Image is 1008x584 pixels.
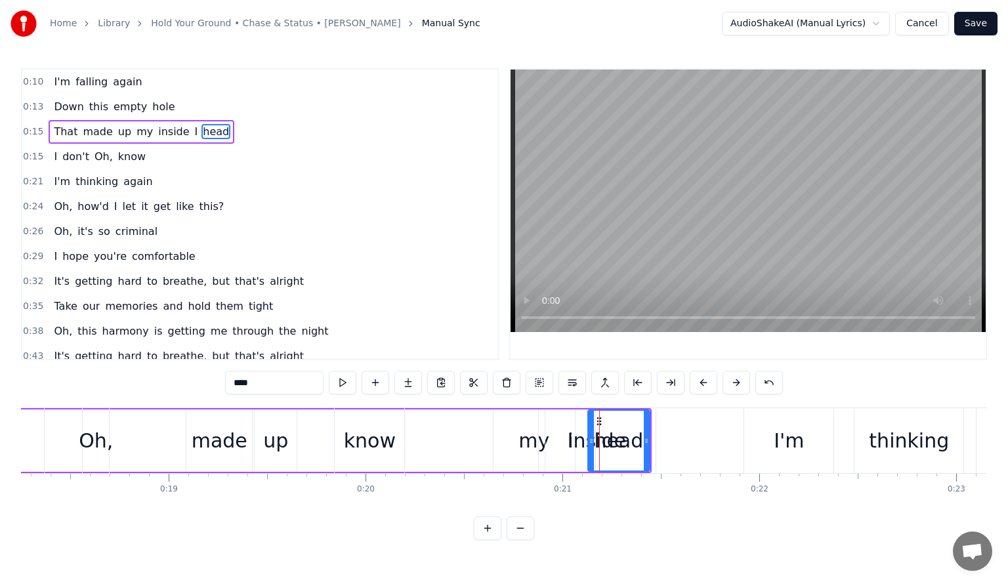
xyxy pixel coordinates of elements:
[52,74,72,89] span: I'm
[52,274,71,289] span: It's
[113,199,119,214] span: I
[160,484,178,495] div: 0:19
[209,323,228,339] span: me
[594,426,643,455] div: head
[422,17,480,30] span: Manual Sync
[114,224,159,239] span: criminal
[93,249,128,264] span: you're
[117,149,147,164] span: know
[518,426,549,455] div: my
[117,124,133,139] span: up
[157,124,190,139] span: inside
[52,124,79,139] span: That
[151,17,400,30] a: Hold Your Ground • Chase & Status • [PERSON_NAME]
[187,299,213,314] span: hold
[23,300,43,313] span: 0:35
[23,150,43,163] span: 0:15
[774,426,804,455] div: I'm
[234,348,266,364] span: that's
[76,224,94,239] span: it's
[131,249,197,264] span: comfortable
[175,199,195,214] span: like
[23,250,43,263] span: 0:29
[152,199,172,214] span: get
[76,323,98,339] span: this
[23,125,43,138] span: 0:15
[81,124,114,139] span: made
[953,532,992,571] div: Open chat
[568,426,574,455] div: I
[23,200,43,213] span: 0:24
[146,274,159,289] span: to
[23,275,43,288] span: 0:32
[79,426,113,455] div: Oh,
[23,225,43,238] span: 0:26
[153,323,164,339] span: is
[104,299,159,314] span: memories
[23,350,43,363] span: 0:43
[751,484,768,495] div: 0:22
[194,124,199,139] span: I
[300,323,329,339] span: night
[97,224,112,239] span: so
[61,249,90,264] span: hope
[52,149,58,164] span: I
[23,175,43,188] span: 0:21
[231,323,275,339] span: through
[116,274,142,289] span: hard
[211,348,231,364] span: but
[93,149,114,164] span: Oh,
[869,426,949,455] div: thinking
[52,199,73,214] span: Oh,
[98,17,130,30] a: Library
[23,75,43,89] span: 0:10
[895,12,948,35] button: Cancel
[161,274,208,289] span: breathe,
[50,17,77,30] a: Home
[61,149,91,164] span: don't
[121,199,138,214] span: let
[268,348,305,364] span: alright
[112,74,143,89] span: again
[151,99,176,114] span: hole
[100,323,150,339] span: harmony
[116,348,142,364] span: hard
[344,426,396,455] div: know
[161,348,208,364] span: breathe,
[135,124,154,139] span: my
[140,199,150,214] span: it
[74,74,109,89] span: falling
[198,199,226,214] span: this?
[23,100,43,114] span: 0:13
[52,174,72,189] span: I'm
[554,484,572,495] div: 0:21
[50,17,480,30] nav: breadcrumb
[73,274,114,289] span: getting
[215,299,245,314] span: them
[88,99,110,114] span: this
[112,99,148,114] span: empty
[52,224,73,239] span: Oh,
[73,348,114,364] span: getting
[211,274,231,289] span: but
[146,348,159,364] span: to
[74,174,119,189] span: thinking
[76,199,110,214] span: how'd
[23,325,43,338] span: 0:38
[52,348,71,364] span: It's
[52,99,85,114] span: Down
[167,323,207,339] span: getting
[52,299,78,314] span: Take
[948,484,965,495] div: 0:23
[201,124,230,139] span: head
[161,299,184,314] span: and
[10,10,37,37] img: youka
[247,299,274,314] span: tight
[268,274,305,289] span: alright
[278,323,297,339] span: the
[52,323,73,339] span: Oh,
[52,249,58,264] span: I
[122,174,154,189] span: again
[234,274,266,289] span: that's
[81,299,102,314] span: our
